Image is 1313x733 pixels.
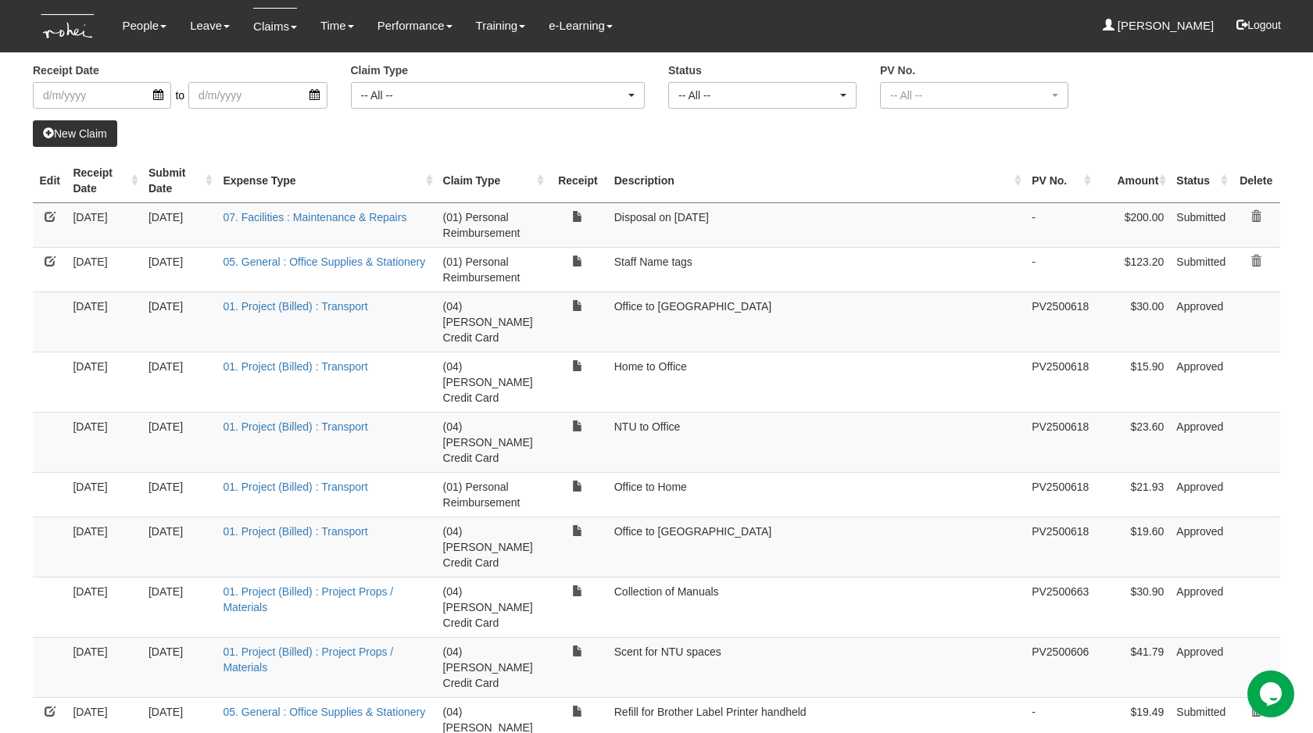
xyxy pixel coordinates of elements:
th: Claim Type : activate to sort column ascending [437,159,549,203]
td: Office to [GEOGRAPHIC_DATA] [608,291,1025,352]
td: Office to [GEOGRAPHIC_DATA] [608,517,1025,577]
a: Time [320,8,354,44]
td: $41.79 [1095,637,1170,697]
label: Claim Type [351,63,409,78]
td: [DATE] [142,352,216,412]
td: Approved [1170,352,1232,412]
button: Logout [1225,6,1292,44]
a: e-Learning [549,8,613,44]
td: Home to Office [608,352,1025,412]
td: [DATE] [142,247,216,291]
input: d/m/yyyy [33,82,171,109]
td: PV2500663 [1025,577,1095,637]
span: to [171,82,188,109]
th: Expense Type : activate to sort column ascending [216,159,436,203]
td: [DATE] [66,247,141,291]
td: PV2500618 [1025,352,1095,412]
div: -- All -- [678,88,837,103]
td: (01) Personal Reimbursement [437,247,549,291]
td: PV2500606 [1025,637,1095,697]
th: Receipt [548,159,608,203]
td: Approved [1170,412,1232,472]
td: [DATE] [66,202,141,247]
td: [DATE] [66,472,141,517]
th: Status : activate to sort column ascending [1170,159,1232,203]
th: Description : activate to sort column ascending [608,159,1025,203]
input: d/m/yyyy [188,82,327,109]
td: [DATE] [66,352,141,412]
th: Submit Date : activate to sort column ascending [142,159,216,203]
div: -- All -- [890,88,1049,103]
td: [DATE] [142,412,216,472]
td: Scent for NTU spaces [608,637,1025,697]
a: 01. Project (Billed) : Transport [223,360,367,373]
a: New Claim [33,120,117,147]
td: (04) [PERSON_NAME] Credit Card [437,412,549,472]
td: [DATE] [66,517,141,577]
td: Submitted [1170,202,1232,247]
td: [DATE] [142,577,216,637]
a: Leave [190,8,230,44]
a: 05. General : Office Supplies & Stationery [223,256,425,268]
td: PV2500618 [1025,517,1095,577]
td: (04) [PERSON_NAME] Credit Card [437,577,549,637]
a: People [122,8,166,44]
a: 01. Project (Billed) : Transport [223,300,367,313]
a: 01. Project (Billed) : Project Props / Materials [223,585,393,613]
label: Receipt Date [33,63,99,78]
td: - [1025,247,1095,291]
td: Staff Name tags [608,247,1025,291]
td: Approved [1170,291,1232,352]
label: PV No. [880,63,915,78]
div: -- All -- [361,88,626,103]
td: Approved [1170,577,1232,637]
td: NTU to Office [608,412,1025,472]
iframe: chat widget [1247,670,1297,717]
a: 01. Project (Billed) : Project Props / Materials [223,645,393,674]
button: -- All -- [668,82,857,109]
td: $30.00 [1095,291,1170,352]
td: [DATE] [142,637,216,697]
td: Approved [1170,472,1232,517]
td: [DATE] [142,291,216,352]
a: 01. Project (Billed) : Transport [223,525,367,538]
td: Office to Home [608,472,1025,517]
td: Submitted [1170,247,1232,291]
label: Status [668,63,702,78]
td: Collection of Manuals [608,577,1025,637]
td: [DATE] [142,472,216,517]
td: $30.90 [1095,577,1170,637]
td: $19.60 [1095,517,1170,577]
td: [DATE] [66,637,141,697]
th: PV No. : activate to sort column ascending [1025,159,1095,203]
td: $123.20 [1095,247,1170,291]
td: - [1025,202,1095,247]
a: 07. Facilities : Maintenance & Repairs [223,211,406,223]
td: [DATE] [142,517,216,577]
td: (04) [PERSON_NAME] Credit Card [437,352,549,412]
td: Disposal on [DATE] [608,202,1025,247]
td: $200.00 [1095,202,1170,247]
td: [DATE] [142,202,216,247]
td: Approved [1170,517,1232,577]
a: Claims [253,8,297,45]
td: PV2500618 [1025,291,1095,352]
td: PV2500618 [1025,412,1095,472]
td: (04) [PERSON_NAME] Credit Card [437,517,549,577]
th: Amount : activate to sort column ascending [1095,159,1170,203]
td: PV2500618 [1025,472,1095,517]
td: (01) Personal Reimbursement [437,472,549,517]
th: Delete [1232,159,1280,203]
td: [DATE] [66,412,141,472]
a: 01. Project (Billed) : Transport [223,481,367,493]
td: (04) [PERSON_NAME] Credit Card [437,291,549,352]
button: -- All -- [880,82,1068,109]
td: Approved [1170,637,1232,697]
a: 01. Project (Billed) : Transport [223,420,367,433]
td: $23.60 [1095,412,1170,472]
a: Performance [377,8,453,44]
a: [PERSON_NAME] [1103,8,1215,44]
a: Training [476,8,526,44]
td: (04) [PERSON_NAME] Credit Card [437,637,549,697]
th: Edit [33,159,66,203]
